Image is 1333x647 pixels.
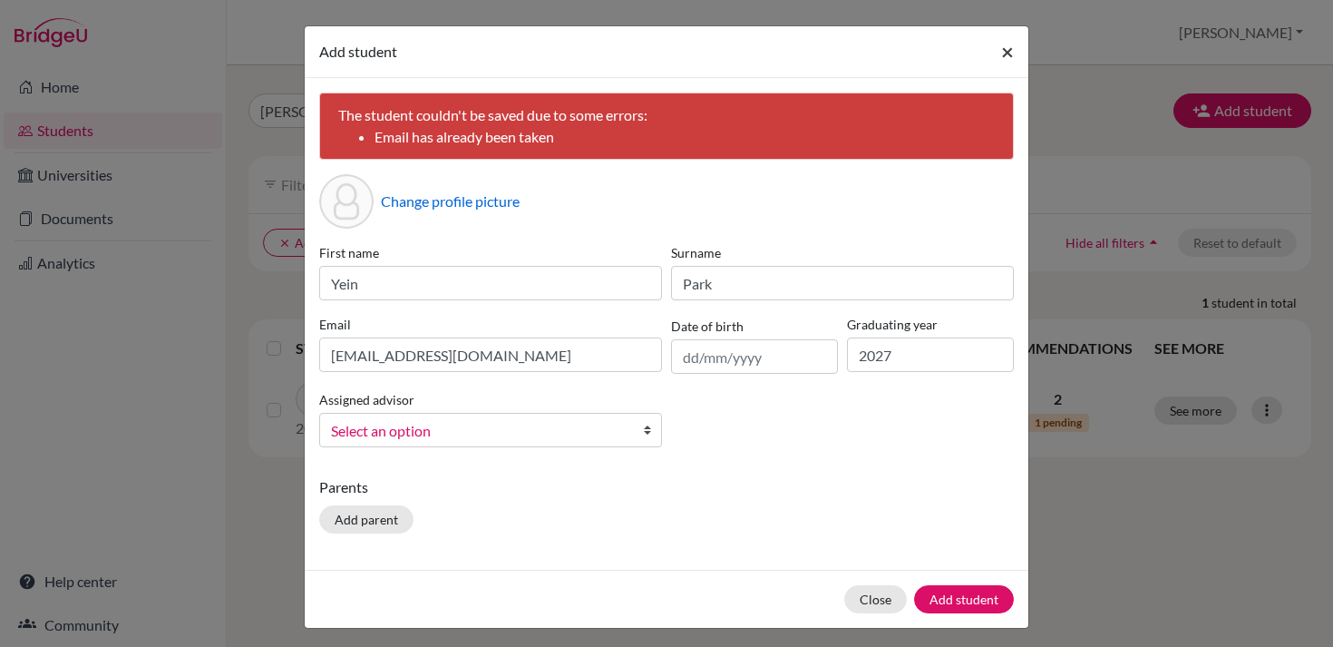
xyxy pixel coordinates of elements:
span: Select an option [331,419,627,443]
label: Date of birth [671,317,744,336]
div: The student couldn't be saved due to some errors: [319,93,1014,160]
span: Add student [319,43,397,60]
label: Email [319,315,662,334]
label: Assigned advisor [319,390,414,409]
button: Close [844,585,907,613]
button: Close [987,26,1028,77]
span: × [1001,38,1014,64]
label: Surname [671,243,1014,262]
input: dd/mm/yyyy [671,339,838,374]
button: Add parent [319,505,414,534]
li: Email has already been taken [375,126,995,148]
div: Profile picture [319,174,374,229]
label: Graduating year [847,315,1014,334]
label: First name [319,243,662,262]
p: Parents [319,476,1014,498]
button: Add student [914,585,1014,613]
